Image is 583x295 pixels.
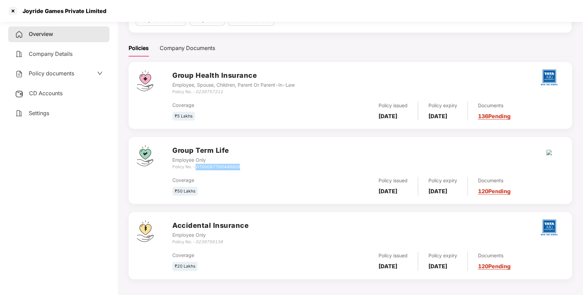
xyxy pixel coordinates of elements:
div: Coverage [172,101,303,109]
img: svg+xml;base64,PHN2ZyB4bWxucz0iaHR0cDovL3d3dy53My5vcmcvMjAwMC9zdmciIHdpZHRoPSIyNCIgaGVpZ2h0PSIyNC... [15,109,23,118]
img: svg+xml;base64,PHN2ZyB4bWxucz0iaHR0cDovL3d3dy53My5vcmcvMjAwMC9zdmciIHdpZHRoPSIyNCIgaGVpZ2h0PSIyNC... [15,30,23,39]
div: ₹5 Lakhs [172,112,195,121]
div: Documents [478,252,511,259]
div: Policy expiry [428,252,457,259]
b: [DATE] [379,263,397,270]
img: svg+xml;base64,PHN2ZyB3aWR0aD0iMjUiIGhlaWdodD0iMjQiIHZpZXdCb3g9IjAgMCAyNSAyNCIgZmlsbD0ibm9uZSIgeG... [15,90,24,98]
img: pra.png [546,150,552,155]
span: Company Details [29,50,72,57]
div: Policy No. - [172,239,249,245]
b: [DATE] [428,188,447,195]
span: Settings [29,110,49,116]
b: [DATE] [379,113,397,120]
span: CD Accounts [29,90,63,97]
img: tatag.png [537,216,561,239]
div: ₹20 Lakhs [172,262,198,271]
div: Policy No. - [172,164,240,170]
span: Policy documents [29,70,74,77]
img: svg+xml;base64,PHN2ZyB4bWxucz0iaHR0cDovL3d3dy53My5vcmcvMjAwMC9zdmciIHdpZHRoPSI0Ny43MTQiIGhlaWdodD... [137,145,153,166]
div: Joyride Games Private Limited [18,8,106,14]
div: Company Documents [160,44,215,52]
i: 0239757211 [196,89,223,94]
h3: Accidental Insurance [172,220,249,231]
i: 0239756138 [196,239,223,244]
h3: Group Term Life [172,145,240,156]
div: Documents [478,102,511,109]
b: [DATE] [428,113,447,120]
span: Overview [29,30,53,37]
div: Policy issued [379,102,408,109]
img: tatag.png [537,65,561,89]
div: Employee, Spouse, Children, Parent Or Parent-In-Law [172,81,295,89]
div: Coverage [172,176,303,184]
div: Policies [129,44,149,52]
div: Policy issued [379,252,408,259]
img: svg+xml;base64,PHN2ZyB4bWxucz0iaHR0cDovL3d3dy53My5vcmcvMjAwMC9zdmciIHdpZHRoPSIyNCIgaGVpZ2h0PSIyNC... [15,50,23,58]
div: ₹50 Lakhs [172,187,198,196]
a: 136 Pending [478,113,511,120]
div: Policy expiry [428,177,457,184]
div: Documents [478,177,511,184]
div: Employee Only [172,156,240,164]
img: svg+xml;base64,PHN2ZyB4bWxucz0iaHR0cDovL3d3dy53My5vcmcvMjAwMC9zdmciIHdpZHRoPSI0OS4zMjEiIGhlaWdodD... [137,220,154,242]
div: Policy issued [379,177,408,184]
img: svg+xml;base64,PHN2ZyB4bWxucz0iaHR0cDovL3d3dy53My5vcmcvMjAwMC9zdmciIHdpZHRoPSI0Ny43MTQiIGhlaWdodD... [137,70,153,91]
div: Policy expiry [428,102,457,109]
b: [DATE] [428,263,447,270]
h3: Group Health Insurance [172,70,295,81]
a: 120 Pending [478,188,511,195]
a: 120 Pending [478,263,511,270]
img: svg+xml;base64,PHN2ZyB4bWxucz0iaHR0cDovL3d3dy53My5vcmcvMjAwMC9zdmciIHdpZHRoPSIyNCIgaGVpZ2h0PSIyNC... [15,70,23,78]
div: Policy No. - [172,89,295,95]
div: Coverage [172,251,303,259]
b: [DATE] [379,188,397,195]
i: GT000877H0448809 [196,164,240,169]
div: Employee Only [172,231,249,239]
span: down [97,71,103,76]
